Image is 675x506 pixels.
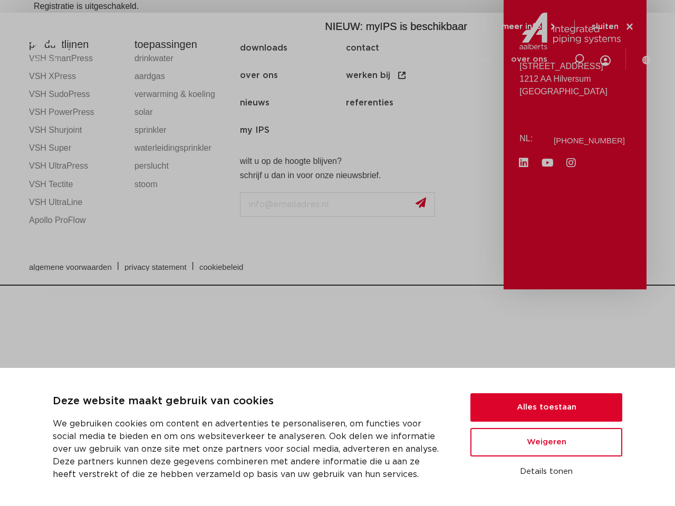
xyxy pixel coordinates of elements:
a: stoom [134,176,229,193]
a: meer info [502,22,557,32]
span: privacy statement [124,263,187,271]
a: producten [195,39,238,80]
a: Apollo ProFlow [29,211,124,229]
a: downloads [390,39,435,80]
a: markten [259,39,293,80]
p: We gebruiken cookies om content en advertenties te personaliseren, om functies voor social media ... [53,417,445,481]
a: VSH SudoPress [29,85,124,103]
p: Deze website maakt gebruik van cookies [53,393,445,409]
input: info@emailadres.nl [240,192,435,217]
a: VSH UltraPress [29,157,124,175]
a: VSH UltraLine [29,193,124,211]
span: cookiebeleid [199,263,243,271]
a: cookiebeleid [191,263,251,271]
a: sluiten [592,22,634,32]
a: verwarming & koeling [134,85,229,103]
img: send.svg [416,197,426,208]
p: NL: [519,132,536,145]
a: VSH Super [29,139,124,157]
a: algemene voorwaarden [21,263,120,271]
a: [PHONE_NUMBER] [554,137,625,144]
button: Details tonen [470,463,622,481]
span: sluiten [592,23,619,31]
nav: Menu [195,39,547,80]
iframe: reCAPTCHA [240,225,400,266]
nav: Menu [240,34,499,144]
span: algemene voorwaarden [29,263,112,271]
a: perslucht [134,157,229,175]
span: meer info [502,23,542,31]
a: services [456,39,490,80]
a: privacy statement [117,263,194,271]
a: VSH Tectite [29,176,124,193]
a: solar [134,103,229,121]
a: referenties [346,89,452,116]
a: waterleidingsprinkler [134,139,229,157]
strong: schrijf u dan in voor onze nieuwsbrief. [240,171,381,180]
a: sprinkler [134,121,229,139]
strong: wilt u op de hoogte blijven? [240,157,342,166]
a: nieuws [240,89,346,116]
a: my IPS [240,116,346,144]
button: Weigeren [470,428,622,456]
a: VSH Shurjoint [29,121,124,139]
span: NIEUW: myIPS is beschikbaar [325,21,467,32]
a: VSH PowerPress [29,103,124,121]
a: over ons [511,39,547,80]
a: toepassingen [314,39,369,80]
button: Alles toestaan [470,393,622,422]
